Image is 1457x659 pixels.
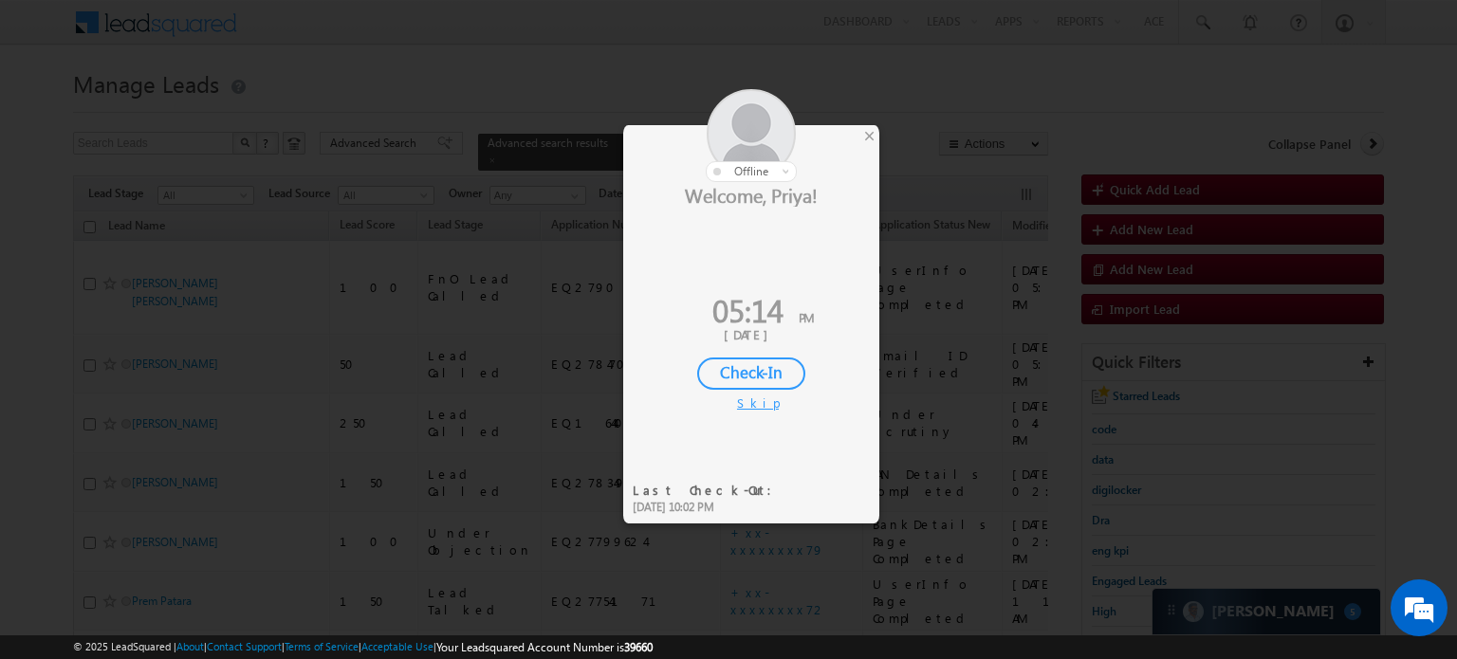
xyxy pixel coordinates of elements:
[637,326,865,343] div: [DATE]
[712,288,784,331] span: 05:14
[633,482,784,499] div: Last Check-Out:
[207,640,282,652] a: Contact Support
[799,309,814,325] span: PM
[73,638,653,656] span: © 2025 LeadSquared | | | | |
[436,640,653,654] span: Your Leadsquared Account Number is
[633,499,784,516] div: [DATE] 10:02 PM
[623,182,879,207] div: Welcome, Priya!
[176,640,204,652] a: About
[285,640,359,652] a: Terms of Service
[361,640,433,652] a: Acceptable Use
[697,357,805,390] div: Check-In
[737,394,765,412] div: Skip
[859,125,879,146] div: ×
[734,164,768,178] span: offline
[624,640,653,654] span: 39660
